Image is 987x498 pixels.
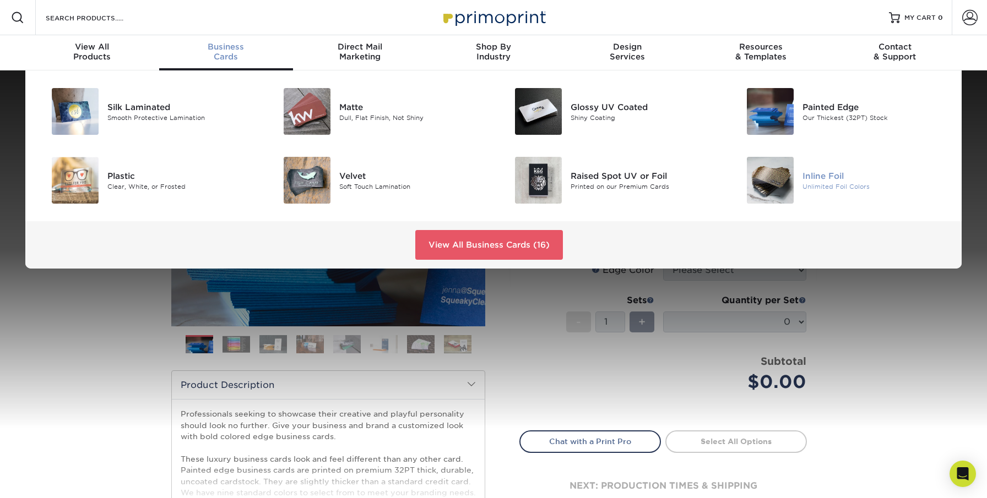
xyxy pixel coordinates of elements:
div: Shiny Coating [571,113,717,122]
div: Plastic [107,169,253,182]
img: Raised Spot UV or Foil Business Cards [515,157,562,204]
a: Glossy UV Coated Business Cards Glossy UV Coated Shiny Coating [502,84,717,139]
div: Unlimited Foil Colors [802,182,948,191]
a: Shop ByIndustry [427,35,561,70]
a: Select All Options [665,430,807,452]
a: Plastic Business Cards Plastic Clear, White, or Frosted [39,152,254,208]
div: Open Intercom Messenger [950,461,976,487]
span: Resources [694,42,828,52]
div: Painted Edge [802,101,948,113]
iframe: Google Customer Reviews [3,464,94,494]
a: Velvet Business Cards Velvet Soft Touch Lamination [270,152,486,208]
span: 0 [938,14,943,21]
a: Raised Spot UV or Foil Business Cards Raised Spot UV or Foil Printed on our Premium Cards [502,152,717,208]
a: View All Business Cards (16) [415,230,563,260]
img: Plastic Business Cards [52,157,99,204]
div: Industry [427,42,561,62]
div: Raised Spot UV or Foil [571,169,717,182]
a: View AllProducts [25,35,159,70]
div: & Support [828,42,962,62]
span: Shop By [427,42,561,52]
div: Our Thickest (32PT) Stock [802,113,948,122]
a: Contact& Support [828,35,962,70]
div: Glossy UV Coated [571,101,717,113]
img: Matte Business Cards [284,88,330,135]
img: Inline Foil Business Cards [747,157,794,204]
span: Contact [828,42,962,52]
div: Smooth Protective Lamination [107,113,253,122]
div: & Templates [694,42,828,62]
img: Velvet Business Cards [284,157,330,204]
img: Painted Edge Business Cards [747,88,794,135]
a: Direct MailMarketing [293,35,427,70]
a: Painted Edge Business Cards Painted Edge Our Thickest (32PT) Stock [734,84,949,139]
div: Inline Foil [802,169,948,182]
div: Matte [339,101,485,113]
a: Resources& Templates [694,35,828,70]
div: Clear, White, or Frosted [107,182,253,191]
a: Chat with a Print Pro [519,430,661,452]
input: SEARCH PRODUCTS..... [45,11,152,24]
div: Velvet [339,169,485,182]
a: DesignServices [560,35,694,70]
span: Design [560,42,694,52]
a: Silk Laminated Business Cards Silk Laminated Smooth Protective Lamination [39,84,254,139]
div: Soft Touch Lamination [339,182,485,191]
div: Marketing [293,42,427,62]
a: BusinessCards [159,35,293,70]
img: Primoprint [438,6,549,29]
div: Products [25,42,159,62]
div: Printed on our Premium Cards [571,182,717,191]
div: Dull, Flat Finish, Not Shiny [339,113,485,122]
div: Silk Laminated [107,101,253,113]
div: Services [560,42,694,62]
span: MY CART [904,13,936,23]
span: View All [25,42,159,52]
a: Inline Foil Business Cards Inline Foil Unlimited Foil Colors [734,152,949,208]
span: Direct Mail [293,42,427,52]
img: Glossy UV Coated Business Cards [515,88,562,135]
span: Business [159,42,293,52]
a: Matte Business Cards Matte Dull, Flat Finish, Not Shiny [270,84,486,139]
div: Cards [159,42,293,62]
img: Silk Laminated Business Cards [52,88,99,135]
